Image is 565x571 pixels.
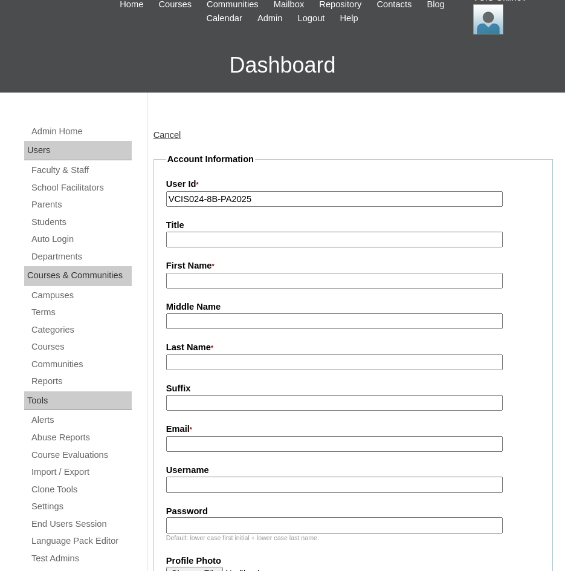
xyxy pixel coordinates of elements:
[30,124,132,139] a: Admin Home
[30,517,132,532] a: End Users Session
[166,341,540,354] label: Last Name
[206,11,242,25] span: Calendar
[30,533,132,549] a: Language Pack Editor
[292,11,331,25] a: Logout
[166,505,540,518] label: Password
[153,130,181,140] a: Cancel
[166,153,255,166] legend: Account Information
[257,11,283,25] span: Admin
[166,555,540,567] label: Profile Photo
[24,141,132,160] div: Users
[30,551,132,566] a: Test Admins
[166,464,540,477] label: Username
[30,288,132,303] a: Campuses
[298,11,325,25] span: Logout
[473,4,503,34] img: VCIS Online Admin
[200,11,248,25] a: Calendar
[334,11,364,25] a: Help
[30,374,132,389] a: Reports
[30,448,132,463] a: Course Evaluations
[251,11,289,25] a: Admin
[166,301,540,313] label: Middle Name
[30,197,132,212] a: Parents
[30,339,132,354] a: Courses
[24,266,132,285] div: Courses & Communities
[166,382,540,395] label: Suffix
[6,38,559,93] h3: Dashboard
[340,11,358,25] span: Help
[166,219,540,232] label: Title
[30,305,132,320] a: Terms
[30,180,132,195] a: School Facilitators
[30,465,132,480] a: Import / Export
[30,413,132,428] a: Alerts
[166,259,540,273] label: First Name
[166,423,540,436] label: Email
[166,533,540,543] div: Default: lower case first initial + lower case last name.
[30,357,132,372] a: Communities
[30,232,132,247] a: Auto Login
[30,322,132,338] a: Categories
[30,163,132,178] a: Faculty & Staff
[24,391,132,411] div: Tools
[30,482,132,497] a: Clone Tools
[30,215,132,230] a: Students
[30,249,132,264] a: Departments
[166,178,540,191] label: User Id
[30,499,132,514] a: Settings
[30,430,132,445] a: Abuse Reports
